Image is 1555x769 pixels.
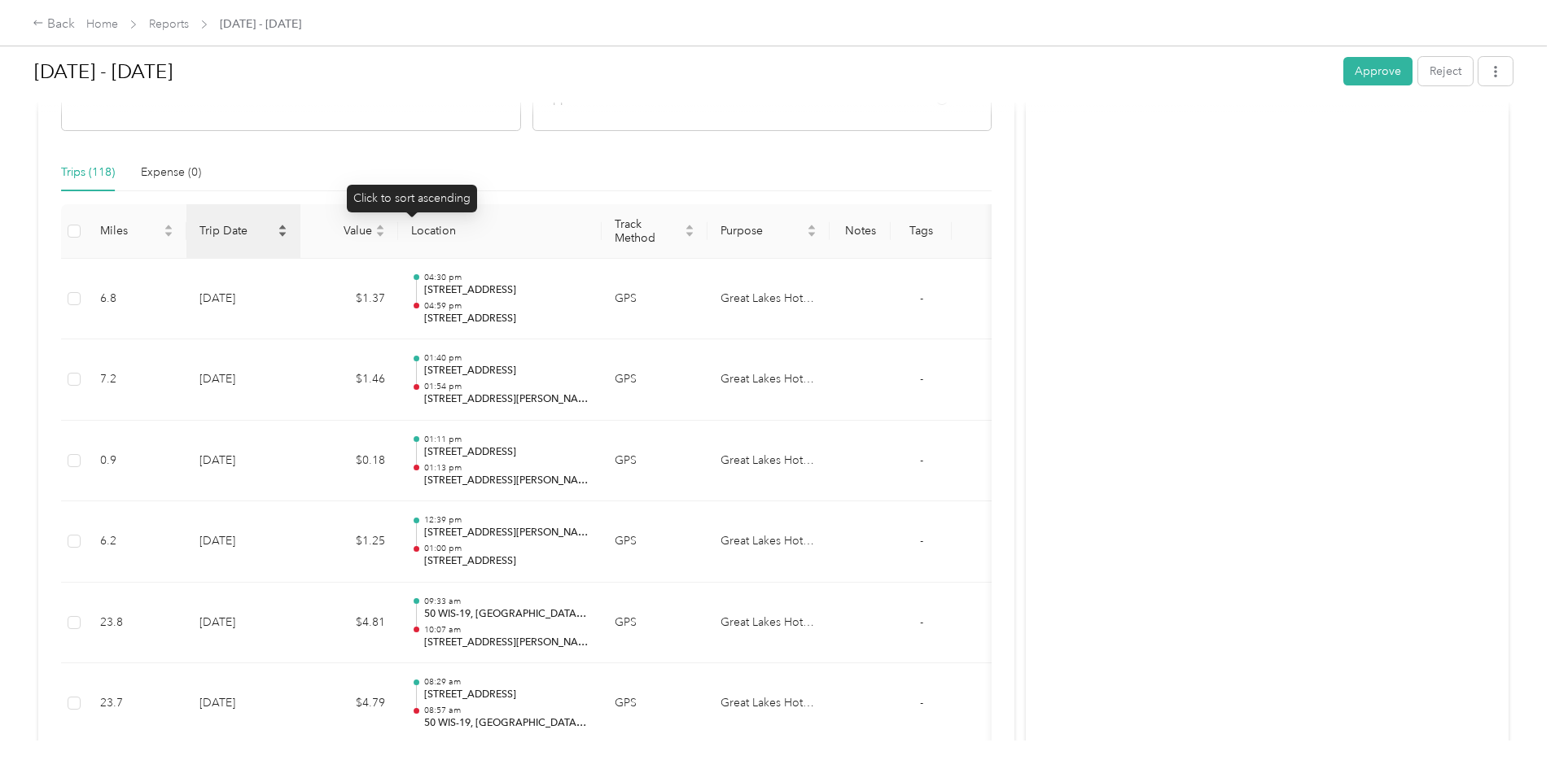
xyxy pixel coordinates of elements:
[398,204,602,259] th: Location
[34,52,1332,91] h1: Sep 1 - 30, 2025
[602,204,707,259] th: Track Method
[86,17,118,31] a: Home
[1418,57,1473,85] button: Reject
[141,164,201,181] div: Expense (0)
[424,543,589,554] p: 01:00 pm
[424,300,589,312] p: 04:59 pm
[149,17,189,31] a: Reports
[300,204,398,259] th: Value
[920,453,923,467] span: -
[164,222,173,232] span: caret-up
[424,312,589,326] p: [STREET_ADDRESS]
[424,352,589,364] p: 01:40 pm
[830,204,891,259] th: Notes
[424,526,589,540] p: [STREET_ADDRESS][PERSON_NAME]
[615,217,681,245] span: Track Method
[807,222,817,232] span: caret-up
[424,624,589,636] p: 10:07 am
[375,229,385,239] span: caret-down
[100,224,160,238] span: Miles
[87,501,186,583] td: 6.2
[199,224,274,238] span: Trip Date
[602,421,707,502] td: GPS
[424,462,589,474] p: 01:13 pm
[602,259,707,340] td: GPS
[707,501,830,583] td: Great Lakes Hotel Supply Co.
[707,663,830,745] td: Great Lakes Hotel Supply Co.
[1343,57,1413,85] button: Approve
[186,421,300,502] td: [DATE]
[920,615,923,629] span: -
[186,204,300,259] th: Trip Date
[602,339,707,421] td: GPS
[313,224,372,238] span: Value
[424,636,589,650] p: [STREET_ADDRESS][PERSON_NAME]
[33,15,75,34] div: Back
[424,514,589,526] p: 12:39 pm
[424,283,589,298] p: [STREET_ADDRESS]
[685,222,694,232] span: caret-up
[602,583,707,664] td: GPS
[707,259,830,340] td: Great Lakes Hotel Supply Co.
[424,474,589,488] p: [STREET_ADDRESS][PERSON_NAME]
[300,663,398,745] td: $4.79
[186,583,300,664] td: [DATE]
[721,224,804,238] span: Purpose
[300,339,398,421] td: $1.46
[375,222,385,232] span: caret-up
[424,364,589,378] p: [STREET_ADDRESS]
[707,339,830,421] td: Great Lakes Hotel Supply Co.
[920,291,923,305] span: -
[87,259,186,340] td: 6.8
[424,381,589,392] p: 01:54 pm
[300,259,398,340] td: $1.37
[1464,678,1555,769] iframe: Everlance-gr Chat Button Frame
[891,204,952,259] th: Tags
[807,229,817,239] span: caret-down
[186,663,300,745] td: [DATE]
[300,583,398,664] td: $4.81
[87,583,186,664] td: 23.8
[707,583,830,664] td: Great Lakes Hotel Supply Co.
[424,596,589,607] p: 09:33 am
[164,229,173,239] span: caret-down
[186,259,300,340] td: [DATE]
[87,204,186,259] th: Miles
[424,716,589,731] p: 50 WIS-19, [GEOGRAPHIC_DATA], [GEOGRAPHIC_DATA]
[300,421,398,502] td: $0.18
[424,434,589,445] p: 01:11 pm
[920,696,923,710] span: -
[186,501,300,583] td: [DATE]
[424,272,589,283] p: 04:30 pm
[278,222,287,232] span: caret-up
[87,663,186,745] td: 23.7
[920,534,923,548] span: -
[685,229,694,239] span: caret-down
[424,676,589,688] p: 08:29 am
[602,501,707,583] td: GPS
[707,204,830,259] th: Purpose
[186,339,300,421] td: [DATE]
[300,501,398,583] td: $1.25
[424,554,589,569] p: [STREET_ADDRESS]
[920,372,923,386] span: -
[424,445,589,460] p: [STREET_ADDRESS]
[87,421,186,502] td: 0.9
[602,663,707,745] td: GPS
[424,688,589,702] p: [STREET_ADDRESS]
[220,15,301,33] span: [DATE] - [DATE]
[424,705,589,716] p: 08:57 am
[347,185,477,212] div: Click to sort ascending
[87,339,186,421] td: 7.2
[278,229,287,239] span: caret-down
[707,421,830,502] td: Great Lakes Hotel Supply Co.
[424,392,589,407] p: [STREET_ADDRESS][PERSON_NAME]
[61,164,115,181] div: Trips (118)
[424,607,589,622] p: 50 WIS-19, [GEOGRAPHIC_DATA], [GEOGRAPHIC_DATA]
